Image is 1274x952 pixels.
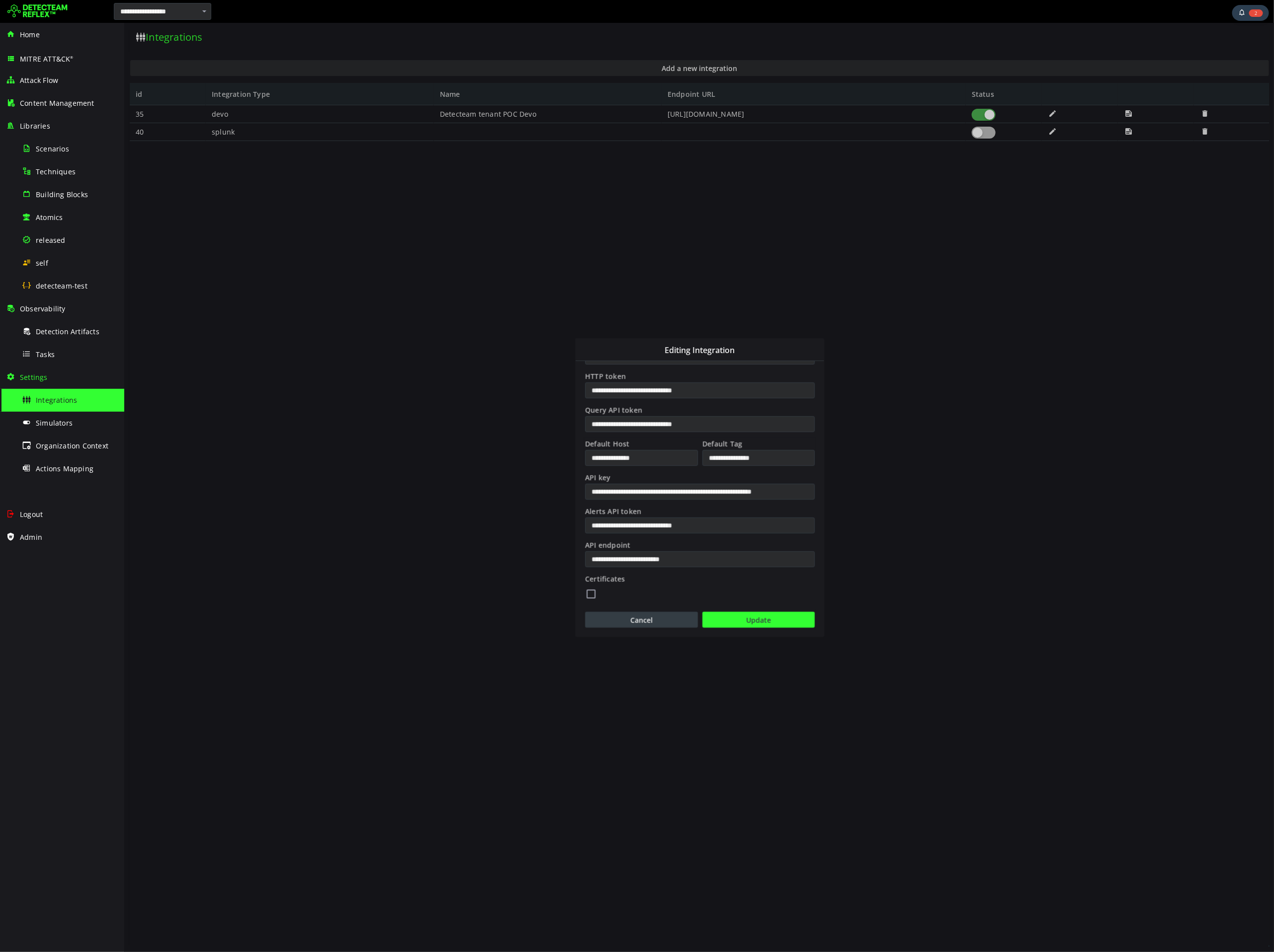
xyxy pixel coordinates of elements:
[20,98,94,108] span: Content Management
[461,563,473,579] button: Certificates
[7,3,68,19] img: Detecteam logo
[20,30,40,39] span: Home
[451,315,700,614] div: Add a new Integration
[460,347,691,358] label: HTTP token
[70,55,73,60] sup: ®
[578,589,690,605] button: Update
[36,258,48,268] span: self
[460,415,575,426] label: Default Host
[36,441,108,450] span: Organization Context
[36,167,76,176] span: Techniques
[20,121,50,131] span: Libraries
[36,235,66,245] span: released
[36,144,69,153] span: Scenarios
[36,213,63,222] span: Atomics
[20,532,42,542] span: Admin
[36,327,99,336] span: Detection Artifacts
[36,190,88,199] span: Building Blocks
[1232,5,1269,21] div: Task Notifications
[460,550,691,561] label: Certificates
[1249,9,1263,17] span: 2
[451,316,700,338] div: Editing Integration
[577,415,691,426] label: Default Tag
[461,589,574,605] button: Cancel
[20,75,58,85] span: Attack Flow
[36,395,77,405] span: Integrations
[460,448,691,459] label: API key
[460,381,691,392] label: Query API token
[460,482,691,493] label: Alerts API token
[460,516,691,527] label: API endpoint
[36,464,93,473] span: Actions Mapping
[36,281,87,291] span: detecteam-test
[20,304,66,313] span: Observability
[36,418,73,428] span: Simulators
[20,54,74,64] span: MITRE ATT&CK
[20,510,43,519] span: Logout
[20,372,48,382] span: Settings
[36,350,55,359] span: Tasks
